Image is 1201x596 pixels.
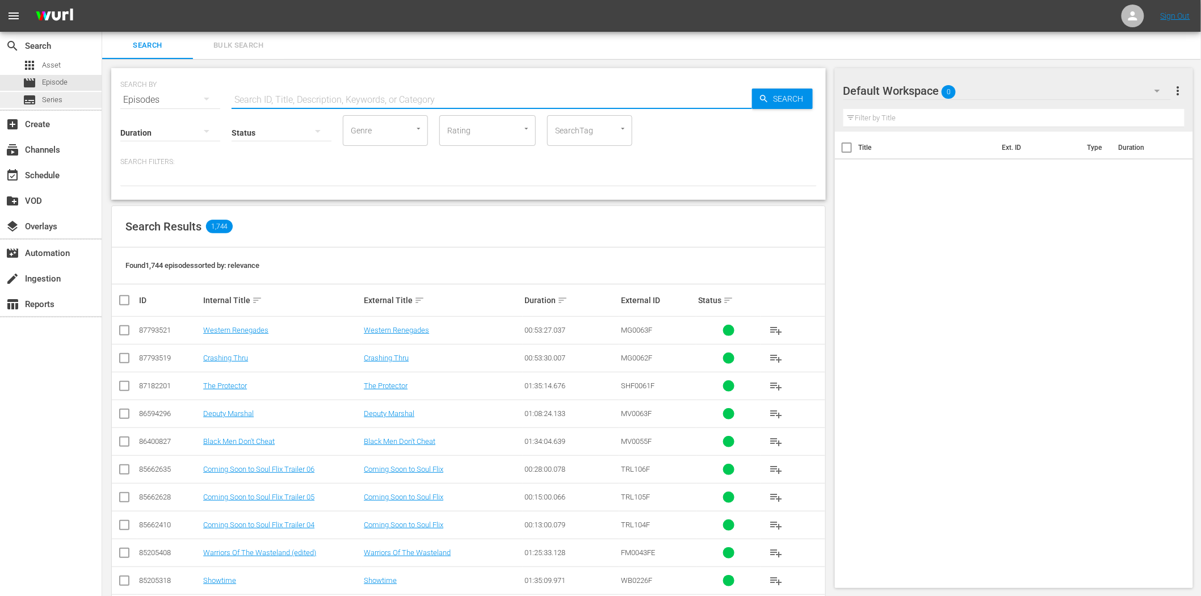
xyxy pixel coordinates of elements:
[203,493,314,501] a: Coming Soon to Soul Flix Trailer 05
[203,437,275,446] a: Black Men Don't Cheat
[621,576,652,585] span: WB0226F
[557,295,568,305] span: sort
[762,484,790,511] button: playlist_add
[42,94,62,106] span: Series
[364,354,409,362] a: Crashing Thru
[203,326,268,334] a: Western Renegades
[6,246,19,260] span: Automation
[6,220,19,233] span: Overlays
[769,351,783,365] span: playlist_add
[364,521,443,529] a: Coming Soon to Soul Flix
[139,381,200,390] div: 87182201
[139,326,200,334] div: 87793521
[698,293,759,307] div: Status
[109,39,186,52] span: Search
[524,521,618,529] div: 00:13:00.079
[769,490,783,504] span: playlist_add
[139,465,200,473] div: 85662635
[203,576,236,585] a: Showtime
[762,372,790,400] button: playlist_add
[769,379,783,393] span: playlist_add
[762,400,790,427] button: playlist_add
[1080,132,1111,163] th: Type
[621,548,655,557] span: FM0043FE
[203,354,248,362] a: Crashing Thru
[621,354,652,362] span: MG0062F
[125,220,201,233] span: Search Results
[413,123,424,134] button: Open
[524,409,618,418] div: 01:08:24.133
[6,297,19,311] span: Reports
[120,157,817,167] p: Search Filters:
[6,272,19,286] span: Ingestion
[621,521,650,529] span: TRL104F
[524,493,618,501] div: 00:15:00.066
[762,345,790,372] button: playlist_add
[762,511,790,539] button: playlist_add
[203,293,360,307] div: Internal Title
[621,493,650,501] span: TRL105F
[200,39,277,52] span: Bulk Search
[769,407,783,421] span: playlist_add
[859,132,996,163] th: Title
[621,409,652,418] span: MV0063F
[364,465,443,473] a: Coming Soon to Soul Flix
[762,567,790,594] button: playlist_add
[524,548,618,557] div: 01:25:33.128
[120,84,220,116] div: Episodes
[6,143,19,157] span: Channels
[23,58,36,72] span: Asset
[139,576,200,585] div: 85205318
[139,521,200,529] div: 85662410
[762,539,790,566] button: playlist_add
[621,465,650,473] span: TRL106F
[364,381,408,390] a: The Protector
[524,326,618,334] div: 00:53:27.037
[252,295,262,305] span: sort
[942,80,956,104] span: 0
[1171,77,1185,104] button: more_vert
[762,317,790,344] button: playlist_add
[1171,84,1185,98] span: more_vert
[843,75,1171,107] div: Default Workspace
[6,39,19,53] span: Search
[139,354,200,362] div: 87793519
[139,548,200,557] div: 85205408
[139,296,200,305] div: ID
[203,409,254,418] a: Deputy Marshal
[524,576,618,585] div: 01:35:09.971
[769,463,783,476] span: playlist_add
[618,123,628,134] button: Open
[139,409,200,418] div: 86594296
[364,493,443,501] a: Coming Soon to Soul Flix
[769,324,783,337] span: playlist_add
[524,293,618,307] div: Duration
[769,89,813,109] span: Search
[621,381,654,390] span: SHF0061F
[364,409,414,418] a: Deputy Marshal
[6,169,19,182] span: Schedule
[524,354,618,362] div: 00:53:30.007
[1111,132,1179,163] th: Duration
[139,493,200,501] div: 85662628
[364,437,435,446] a: Black Men Don't Cheat
[769,518,783,532] span: playlist_add
[524,465,618,473] div: 00:28:00.078
[364,326,429,334] a: Western Renegades
[203,381,247,390] a: The Protector
[621,326,652,334] span: MG0063F
[6,194,19,208] span: VOD
[769,435,783,448] span: playlist_add
[7,9,20,23] span: menu
[203,521,314,529] a: Coming Soon to Soul Flix Trailer 04
[752,89,813,109] button: Search
[23,76,36,90] span: Episode
[125,261,259,270] span: Found 1,744 episodes sorted by: relevance
[723,295,733,305] span: sort
[524,437,618,446] div: 01:34:04.639
[23,93,36,107] span: subtitles
[203,465,314,473] a: Coming Soon to Soul Flix Trailer 06
[42,60,61,71] span: Asset
[762,456,790,483] button: playlist_add
[203,548,316,557] a: Warriors Of The Wasteland (edited)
